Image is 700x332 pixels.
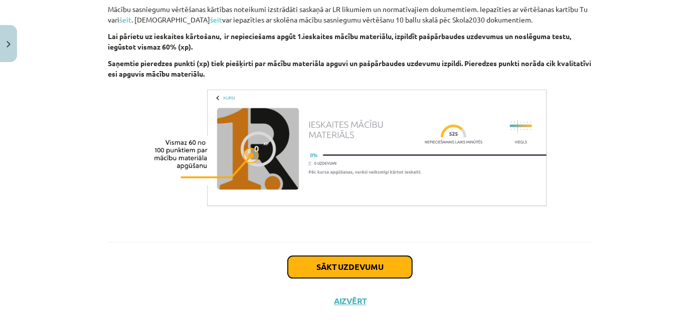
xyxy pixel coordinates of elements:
a: šeit [210,15,222,24]
b: Lai pārietu uz ieskaites kārtošanu, ir nepieciešams apgūt 1.ieskaites mācību materiālu, izpildīt ... [108,32,571,51]
button: Aizvērt [331,296,369,306]
p: Mācību sasniegumu vērtēšanas kārtības noteikumi izstrādāti saskaņā ar LR likumiem un normatīvajie... [108,4,592,25]
a: šeit [119,15,131,24]
img: icon-close-lesson-0947bae3869378f0d4975bcd49f059093ad1ed9edebbc8119c70593378902aed.svg [7,41,11,48]
button: Sākt uzdevumu [288,256,412,278]
b: Saņemtie pieredzes punkti (xp) tiek piešķirti par mācību materiāla apguvi un pašpārbaudes uzdevum... [108,59,591,78]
